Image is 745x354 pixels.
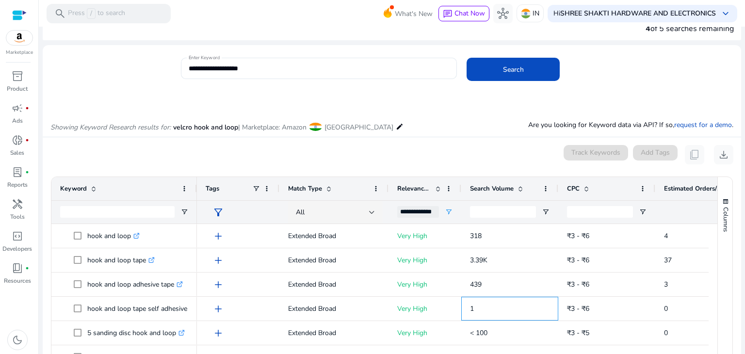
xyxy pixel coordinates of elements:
span: chat [443,9,453,19]
span: filter_alt [212,207,224,218]
button: Open Filter Menu [542,208,550,216]
p: Ads [12,116,23,125]
span: velcro hook and loop [173,123,238,132]
mat-icon: edit [396,121,404,132]
span: lab_profile [12,166,23,178]
b: SHREE SHAKTI HARDWARE AND ELECTRONICS [560,9,716,18]
span: Estimated Orders/Month [664,184,722,193]
button: Open Filter Menu [445,208,453,216]
p: Resources [4,276,31,285]
button: Open Filter Menu [639,208,647,216]
span: Search Volume [470,184,514,193]
p: Extended Broad [288,274,380,294]
span: add [212,327,224,339]
img: amazon.svg [6,31,32,45]
span: | Marketplace: Amazon [238,123,307,132]
p: Press to search [68,8,125,19]
span: 37 [664,256,672,265]
p: Extended Broad [288,250,380,270]
span: hub [497,8,509,19]
span: 4 [664,231,668,241]
span: Keyword [60,184,87,193]
span: inventory_2 [12,70,23,82]
span: 1 [470,304,474,313]
span: ₹3 - ₹6 [567,304,589,313]
p: hook and loop tape self adhesive [87,299,196,319]
span: 439 [470,280,482,289]
span: handyman [12,198,23,210]
span: keyboard_arrow_down [720,8,731,19]
input: Search Volume Filter Input [470,206,536,218]
span: Match Type [288,184,322,193]
span: code_blocks [12,230,23,242]
button: download [714,145,733,164]
p: 5 sanding disc hook and loop [87,323,185,343]
p: hook and loop tape [87,250,155,270]
span: search [54,8,66,19]
span: download [718,149,729,161]
span: Columns [721,207,730,232]
p: Reports [7,180,28,189]
img: in.svg [521,9,531,18]
span: add [212,303,224,315]
span: dark_mode [12,334,23,346]
p: Are you looking for Keyword data via API? If so, . [528,120,733,130]
p: Hi [553,10,716,17]
p: Sales [10,148,24,157]
span: fiber_manual_record [25,106,29,110]
span: What's New [395,5,433,22]
span: fiber_manual_record [25,266,29,270]
span: [GEOGRAPHIC_DATA] [324,123,393,132]
span: campaign [12,102,23,114]
p: Developers [2,244,32,253]
p: hook and loop adhesive tape [87,274,183,294]
button: Search [467,58,560,81]
p: Extended Broad [288,226,380,246]
p: Very High [397,274,453,294]
span: Relevance Score [397,184,431,193]
span: 4 [646,23,650,34]
p: Very High [397,299,453,319]
div: of 5 searches remaining [646,23,734,34]
p: hook and loop [87,226,140,246]
span: ₹3 - ₹6 [567,231,589,241]
i: Showing Keyword Research results for: [50,123,171,132]
span: < 100 [470,328,487,338]
p: IN [533,5,539,22]
p: Extended Broad [288,299,380,319]
p: Marketplace [6,49,33,56]
a: request for a demo [674,120,732,129]
button: hub [493,4,513,23]
span: 3.39K [470,256,487,265]
p: Tools [10,212,25,221]
span: Search [503,64,524,75]
span: Tags [206,184,219,193]
span: fiber_manual_record [25,138,29,142]
span: book_4 [12,262,23,274]
p: Very High [397,250,453,270]
span: fiber_manual_record [25,170,29,174]
span: CPC [567,184,580,193]
span: All [296,208,305,217]
span: add [212,279,224,290]
span: 318 [470,231,482,241]
button: chatChat Now [438,6,489,21]
span: Chat Now [454,9,485,18]
input: Keyword Filter Input [60,206,175,218]
mat-label: Enter Keyword [189,54,220,61]
p: Product [7,84,28,93]
span: ₹3 - ₹6 [567,256,589,265]
span: 3 [664,280,668,289]
button: Open Filter Menu [180,208,188,216]
span: donut_small [12,134,23,146]
span: add [212,230,224,242]
span: 0 [664,328,668,338]
span: 0 [664,304,668,313]
input: CPC Filter Input [567,206,633,218]
p: Very High [397,226,453,246]
p: Very High [397,323,453,343]
span: / [87,8,96,19]
p: Extended Broad [288,323,380,343]
span: ₹3 - ₹5 [567,328,589,338]
span: add [212,255,224,266]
